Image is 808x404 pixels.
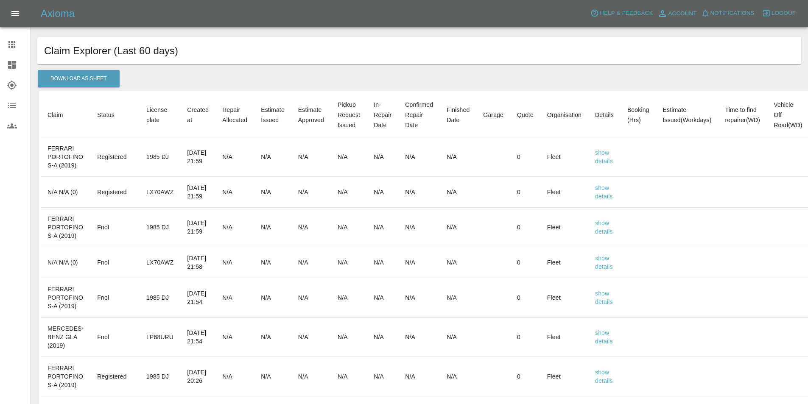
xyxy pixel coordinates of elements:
td: N/A [398,357,440,396]
td: N/A [215,318,254,357]
td: [DATE] 21:59 [180,177,215,208]
span: Help & Feedback [600,8,653,18]
th: Finished Date [440,93,476,137]
th: Claim [41,93,90,137]
td: N/A [331,357,367,396]
td: 0 [510,357,540,396]
td: Fleet [540,177,588,208]
td: LP68URU [140,318,180,357]
td: N/A [367,318,398,357]
td: Registered [90,137,140,177]
span: Logout [772,8,796,18]
td: [DATE] 21:54 [180,278,215,318]
td: N/A [331,247,367,278]
td: Registered [90,357,140,396]
a: show [595,255,609,262]
td: N/A [215,247,254,278]
th: Estimate Issued [254,93,291,137]
td: N/A N/A (0) [41,177,90,208]
h5: Axioma [41,7,75,20]
button: Help & Feedback [588,7,655,20]
td: 0 [510,137,540,177]
td: N/A [291,208,331,247]
td: N/A [440,137,476,177]
td: N/A [398,208,440,247]
td: FERRARI PORTOFINO S-A (2019) [41,278,90,318]
td: N/A [331,137,367,177]
th: Created at [180,93,215,137]
button: Logout [760,7,798,20]
td: 1985 DJ [140,137,180,177]
td: 1985 DJ [140,208,180,247]
td: MERCEDES-BENZ GLA (2019) [41,318,90,357]
th: License plate [140,93,180,137]
td: N/A [291,247,331,278]
td: N/A [440,247,476,278]
td: Fnol [90,247,140,278]
td: Fnol [90,208,140,247]
h1: Claim Explorer (Last 60 days) [44,44,794,58]
td: [DATE] 21:59 [180,208,215,247]
td: 1985 DJ [140,357,180,396]
td: Registered [90,177,140,208]
td: [DATE] 21:58 [180,247,215,278]
td: N/A [398,177,440,208]
span: Account [668,9,697,19]
td: N/A [367,247,398,278]
a: details [595,228,613,235]
th: Details [588,93,621,137]
td: N/A [440,208,476,247]
td: [DATE] 20:26 [180,357,215,396]
td: N/A [398,278,440,318]
td: 1985 DJ [140,278,180,318]
td: N/A [367,137,398,177]
td: N/A [398,247,440,278]
td: [DATE] 21:54 [180,318,215,357]
td: FERRARI PORTOFINO S-A (2019) [41,208,90,247]
a: show [595,369,609,376]
th: Booking (Hrs) [621,93,656,137]
td: N/A [215,177,254,208]
button: Open drawer [5,3,25,24]
td: Fleet [540,357,588,396]
th: Estimate Issued(Workdays) [656,93,719,137]
a: show [595,220,609,226]
td: N/A [291,278,331,318]
td: N/A [254,278,291,318]
td: N/A [215,278,254,318]
td: LX70AWZ [140,177,180,208]
a: details [595,338,613,345]
td: N/A [215,208,254,247]
td: FERRARI PORTOFINO S-A (2019) [41,357,90,396]
td: N/A [331,177,367,208]
button: Notifications [699,7,757,20]
span: Notifications [710,8,755,18]
td: N/A [291,177,331,208]
td: 0 [510,247,540,278]
td: Fnol [90,278,140,318]
td: N/A [367,177,398,208]
td: N/A [440,318,476,357]
td: N/A [254,208,291,247]
th: Confirmed Repair Date [398,93,440,137]
td: [DATE] 21:59 [180,137,215,177]
th: Status [90,93,140,137]
a: details [595,377,613,384]
th: Organisation [540,93,588,137]
td: N/A [254,247,291,278]
th: In-Repair Date [367,93,398,137]
td: N/A [215,357,254,396]
a: Account [655,7,699,20]
td: N/A [440,278,476,318]
td: N/A [291,357,331,396]
th: Estimate Approved [291,93,331,137]
th: Pickup Request Issued [331,93,367,137]
td: Fleet [540,247,588,278]
td: N/A [254,318,291,357]
td: N/A [254,177,291,208]
td: N/A [254,357,291,396]
td: 0 [510,208,540,247]
a: details [595,263,613,270]
td: N/A [331,278,367,318]
td: N/A [398,318,440,357]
